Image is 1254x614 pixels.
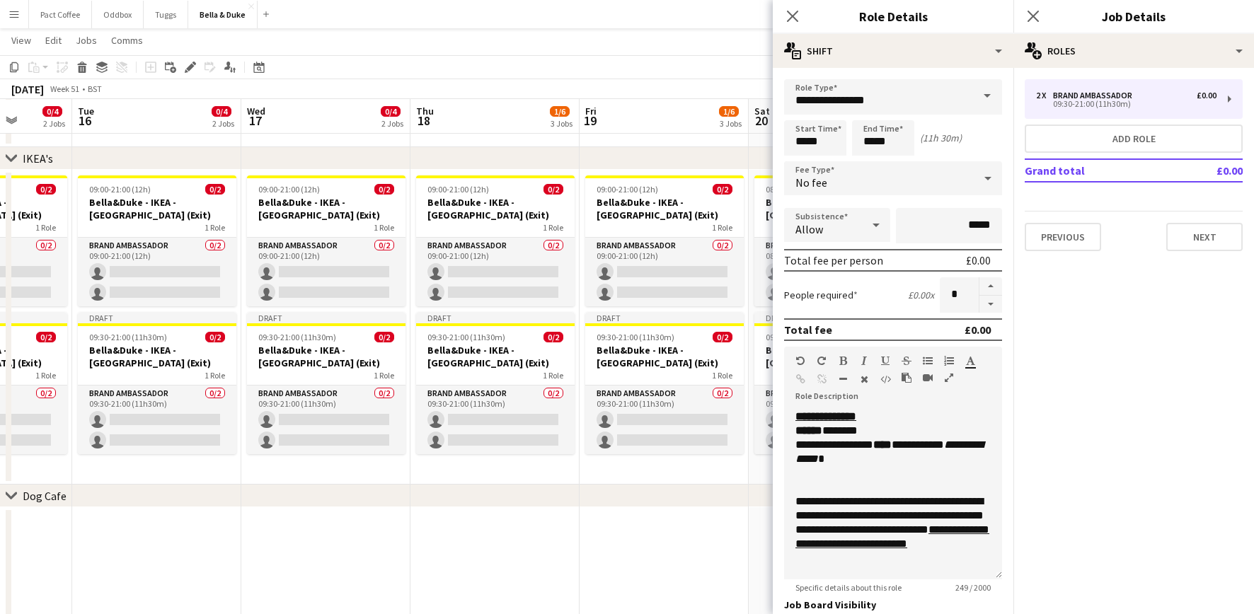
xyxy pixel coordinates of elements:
[838,373,848,385] button: Horizontal Line
[752,112,770,129] span: 20
[1013,7,1254,25] h3: Job Details
[427,332,505,342] span: 09:30-21:00 (11h30m)
[188,1,258,28] button: Bella & Duke
[1036,100,1216,108] div: 09:30-21:00 (11h30m)
[35,222,56,233] span: 1 Role
[416,196,575,221] h3: Bella&Duke - IKEA - [GEOGRAPHIC_DATA] (Exit)
[247,386,405,454] app-card-role: Brand Ambassador0/209:30-21:00 (11h30m)
[205,370,225,381] span: 1 Role
[212,106,231,117] span: 0/4
[381,106,401,117] span: 0/4
[1197,91,1216,100] div: £0.00
[543,184,563,195] span: 0/2
[374,370,394,381] span: 1 Role
[78,312,236,454] div: Draft09:30-21:00 (11h30m)0/2Bella&Duke - IKEA - [GEOGRAPHIC_DATA] (Exit)1 RoleBrand Ambassador0/2...
[247,312,405,454] app-job-card: Draft09:30-21:00 (11h30m)0/2Bella&Duke - IKEA - [GEOGRAPHIC_DATA] (Exit)1 RoleBrand Ambassador0/2...
[43,118,65,129] div: 2 Jobs
[597,332,674,342] span: 09:30-21:00 (11h30m)
[754,344,913,369] h3: Bella&Duke - IKEA - [GEOGRAPHIC_DATA] (Exit)
[585,344,744,369] h3: Bella&Duke - IKEA - [GEOGRAPHIC_DATA] (Exit)
[36,332,56,342] span: 0/2
[754,312,913,323] div: Draft
[754,196,913,221] h3: Bella&Duke - IKEA - [GEOGRAPHIC_DATA] (Exit)
[585,386,744,454] app-card-role: Brand Ambassador0/209:30-21:00 (11h30m)
[40,31,67,50] a: Edit
[6,31,37,50] a: View
[965,355,975,366] button: Text Color
[45,34,62,47] span: Edit
[920,132,962,144] div: (11h 30m)
[11,34,31,47] span: View
[258,184,320,195] span: 09:00-21:00 (12h)
[414,112,434,129] span: 18
[42,106,62,117] span: 0/4
[416,386,575,454] app-card-role: Brand Ambassador0/209:30-21:00 (11h30m)
[92,1,144,28] button: Oddbox
[11,82,44,96] div: [DATE]
[416,344,575,369] h3: Bella&Duke - IKEA - [GEOGRAPHIC_DATA] (Exit)
[585,196,744,221] h3: Bella&Duke - IKEA - [GEOGRAPHIC_DATA] (Exit)
[923,372,933,383] button: Insert video
[78,175,236,306] app-job-card: 09:00-21:00 (12h)0/2Bella&Duke - IKEA - [GEOGRAPHIC_DATA] (Exit)1 RoleBrand Ambassador0/209:00-21...
[416,105,434,117] span: Thu
[245,112,265,129] span: 17
[105,31,149,50] a: Comms
[585,312,744,323] div: Draft
[29,1,92,28] button: Pact Coffee
[543,370,563,381] span: 1 Role
[247,196,405,221] h3: Bella&Duke - IKEA - [GEOGRAPHIC_DATA] (Exit)
[1166,223,1243,251] button: Next
[374,184,394,195] span: 0/2
[247,175,405,306] div: 09:00-21:00 (12h)0/2Bella&Duke - IKEA - [GEOGRAPHIC_DATA] (Exit)1 RoleBrand Ambassador0/209:00-21...
[784,289,858,301] label: People required
[1053,91,1138,100] div: Brand Ambassador
[78,238,236,306] app-card-role: Brand Ambassador0/209:00-21:00 (12h)
[585,175,744,306] div: 09:00-21:00 (12h)0/2Bella&Duke - IKEA - [GEOGRAPHIC_DATA] (Exit)1 RoleBrand Ambassador0/209:00-21...
[1036,91,1053,100] div: 2 x
[47,83,82,94] span: Week 51
[1025,223,1101,251] button: Previous
[70,31,103,50] a: Jobs
[784,323,832,337] div: Total fee
[1175,159,1243,182] td: £0.00
[859,355,869,366] button: Italic
[205,332,225,342] span: 0/2
[754,175,913,306] div: 08:00-20:00 (12h)0/2Bella&Duke - IKEA - [GEOGRAPHIC_DATA] (Exit)1 RoleBrand Ambassador0/208:00-20...
[416,175,575,306] div: 09:00-21:00 (12h)0/2Bella&Duke - IKEA - [GEOGRAPHIC_DATA] (Exit)1 RoleBrand Ambassador0/209:00-21...
[754,312,913,454] app-job-card: Draft09:30-21:00 (11h30m)0/2Bella&Duke - IKEA - [GEOGRAPHIC_DATA] (Exit)1 RoleBrand Ambassador0/2...
[416,312,575,323] div: Draft
[78,196,236,221] h3: Bella&Duke - IKEA - [GEOGRAPHIC_DATA] (Exit)
[908,289,934,301] div: £0.00 x
[381,118,403,129] div: 2 Jobs
[374,222,394,233] span: 1 Role
[374,332,394,342] span: 0/2
[585,312,744,454] app-job-card: Draft09:30-21:00 (11h30m)0/2Bella&Duke - IKEA - [GEOGRAPHIC_DATA] (Exit)1 RoleBrand Ambassador0/2...
[597,184,658,195] span: 09:00-21:00 (12h)
[416,312,575,454] div: Draft09:30-21:00 (11h30m)0/2Bella&Duke - IKEA - [GEOGRAPHIC_DATA] (Exit)1 RoleBrand Ambassador0/2...
[543,222,563,233] span: 1 Role
[144,1,188,28] button: Tuggs
[773,7,1013,25] h3: Role Details
[795,355,805,366] button: Undo
[550,106,570,117] span: 1/6
[543,332,563,342] span: 0/2
[247,105,265,117] span: Wed
[1013,34,1254,68] div: Roles
[880,373,890,385] button: HTML Code
[966,253,991,267] div: £0.00
[979,296,1002,313] button: Decrease
[89,184,151,195] span: 09:00-21:00 (12h)
[979,277,1002,296] button: Increase
[23,151,53,166] div: IKEA's
[713,332,732,342] span: 0/2
[212,118,234,129] div: 2 Jobs
[416,238,575,306] app-card-role: Brand Ambassador0/209:00-21:00 (12h)
[784,598,1002,611] h3: Job Board Visibility
[76,112,94,129] span: 16
[247,344,405,369] h3: Bella&Duke - IKEA - [GEOGRAPHIC_DATA] (Exit)
[773,34,1013,68] div: Shift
